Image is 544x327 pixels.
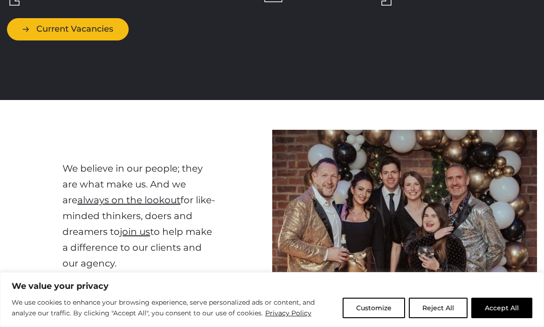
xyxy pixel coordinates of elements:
a: join us [120,226,150,237]
p: We believe in our people; they are what make us. And we are for like-minded thinkers, doers and d... [62,160,216,271]
button: Customize [343,298,405,318]
button: Reject All [409,298,468,318]
a: Current Vacancies [7,18,129,40]
a: Privacy Policy [265,307,312,319]
button: Accept All [471,298,532,318]
p: We use cookies to enhance your browsing experience, serve personalized ads or content, and analyz... [12,297,336,319]
a: always on the lookout [77,194,180,206]
p: We value your privacy [12,280,532,292]
img: Ponderosa Management [272,130,537,302]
